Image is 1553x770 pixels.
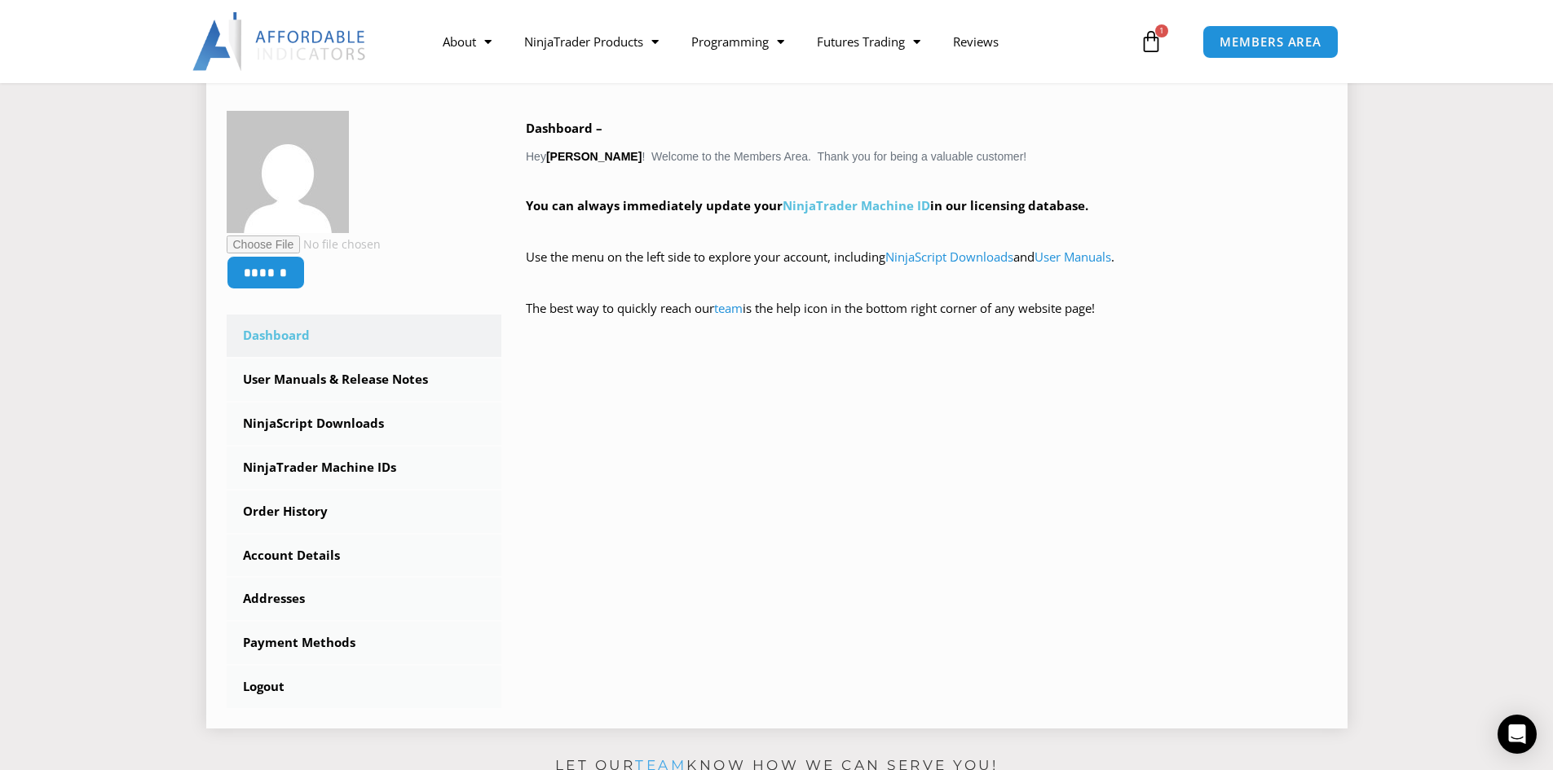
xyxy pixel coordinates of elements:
p: Use the menu on the left side to explore your account, including and . [526,246,1327,292]
a: NinjaScript Downloads [227,403,502,445]
a: About [426,23,508,60]
a: Account Details [227,535,502,577]
nav: Menu [426,23,1136,60]
a: Reviews [937,23,1015,60]
p: The best way to quickly reach our is the help icon in the bottom right corner of any website page! [526,297,1327,343]
div: Hey ! Welcome to the Members Area. Thank you for being a valuable customer! [526,117,1327,343]
a: NinjaTrader Products [508,23,675,60]
div: Open Intercom Messenger [1498,715,1537,754]
a: Logout [227,666,502,708]
a: 1 [1115,18,1187,65]
strong: [PERSON_NAME] [546,150,642,163]
a: Order History [227,491,502,533]
a: NinjaScript Downloads [885,249,1013,265]
span: MEMBERS AREA [1220,36,1321,48]
nav: Account pages [227,315,502,708]
a: User Manuals & Release Notes [227,359,502,401]
a: team [714,300,743,316]
a: Futures Trading [801,23,937,60]
span: 1 [1155,24,1168,37]
a: NinjaTrader Machine ID [783,197,930,213]
a: NinjaTrader Machine IDs [227,447,502,489]
a: Payment Methods [227,622,502,664]
a: MEMBERS AREA [1202,25,1339,59]
a: Dashboard [227,315,502,357]
img: LogoAI | Affordable Indicators – NinjaTrader [192,12,368,71]
a: User Manuals [1035,249,1111,265]
a: Programming [675,23,801,60]
strong: You can always immediately update your in our licensing database. [526,197,1088,213]
a: Addresses [227,578,502,620]
b: Dashboard – [526,120,602,136]
img: 295385e99f09f2773ed9804432d9fe21c7b602ae73fde092505df5d2cf52644d [227,111,349,233]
